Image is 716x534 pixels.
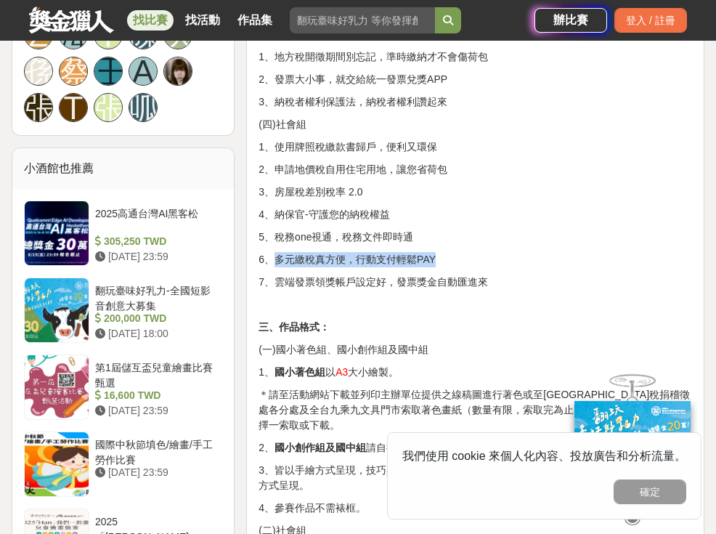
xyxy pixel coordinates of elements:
[24,201,222,266] a: 2025高通台灣AI黑客松 305,250 TWD [DATE] 23:59
[259,275,692,290] p: 7、雲端發票領獎帳戶設定好，發票獎金自動匯進來
[94,57,123,86] a: 王
[59,93,88,122] a: T
[259,94,692,110] p: 3、納稅者權利保護法，納稅者權利讚起來
[259,139,692,155] p: 1、使用牌照稅繳款書歸戶，便利又環保
[259,72,692,87] p: 2、發票大小事，就交給統一發票兌獎APP
[95,403,216,418] div: [DATE] 23:59
[259,387,692,433] p: ＊請至活動網站下載並列印主辦單位提供之線稿圖進行著色或至[GEOGRAPHIC_DATA]稅捐稽徵處各分處及全台九乘九文具門市索取著色畫紙（數量有限，索取完為止），著色線稿圖共2款，請擇一索取或下載。
[259,49,692,65] p: 1、地方稅開徵期間別忘記，準時繳納才不會傷荷包
[290,7,435,33] input: 翻玩臺味好乳力 等你發揮創意！
[259,321,330,333] strong: 三、作品格式：
[94,93,123,122] a: 張
[95,249,216,264] div: [DATE] 23:59
[232,10,278,31] a: 作品集
[24,278,222,343] a: 翻玩臺味好乳力-全國短影音創意大募集 200,000 TWD [DATE] 18:00
[129,93,158,122] a: 呱
[335,366,348,378] span: A3
[24,355,222,420] a: 第1屆儲互盃兒童繪畫比賽甄選 16,600 TWD [DATE] 23:59
[259,207,692,222] p: 4、納保官-守護您的納稅權益
[259,463,692,493] p: 3、皆以手繪方式呈現，技巧與彩繪素材不限，但不包含素描、立體作品且不得以電腦繪圖或列印方式呈現。
[24,57,53,86] a: 孫
[402,450,686,462] span: 我們使用 cookie 來個人化內容、投放廣告和分析流量。
[274,442,366,453] strong: 國小創作組及國中組
[24,432,222,497] a: 國際中秋節填色/繪畫/手工勞作比賽 [DATE] 23:59
[259,342,692,357] p: (一)國小著色組、國小創作組及國中組
[259,365,692,380] p: 1、 以 大小繪製。
[95,326,216,341] div: [DATE] 18:00
[164,57,192,85] img: Avatar
[259,230,692,245] p: 5、稅務one視通，稅務文件即時通
[95,283,216,311] div: 翻玩臺味好乳力-全國短影音創意大募集
[95,360,216,388] div: 第1屆儲互盃兒童繪畫比賽甄選
[95,311,216,326] div: 200,000 TWD
[163,57,192,86] a: Avatar
[95,437,216,465] div: 國際中秋節填色/繪畫/手工勞作比賽
[259,162,692,177] p: 2、申請地價稅自用住宅用地，讓您省荷包
[24,93,53,122] a: 張
[12,148,234,189] div: 小酒館也推薦
[574,401,691,498] img: ff197300-f8ee-455f-a0ae-06a3645bc375.jpg
[129,57,158,86] a: A
[614,8,687,33] div: 登入 / 註冊
[95,206,216,234] div: 2025高通台灣AI黑客松
[274,366,325,378] strong: 國小著色組
[259,185,692,200] p: 3、房屋稅差別稅率 2.0
[259,117,692,132] p: (四)社會組
[59,57,88,86] a: 蔡
[259,440,692,456] p: 2、 請自行以 大小空白畫紙繪製。
[259,252,692,267] p: 6、多元繳稅真方便，行動支付輕鬆PAY
[614,480,686,504] button: 確定
[127,10,174,31] a: 找比賽
[95,388,216,403] div: 16,600 TWD
[259,501,692,516] p: 4、參賽作品不需裱框。
[534,8,607,33] a: 辦比賽
[179,10,226,31] a: 找活動
[95,234,216,249] div: 305,250 TWD
[95,465,216,480] div: [DATE] 23:59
